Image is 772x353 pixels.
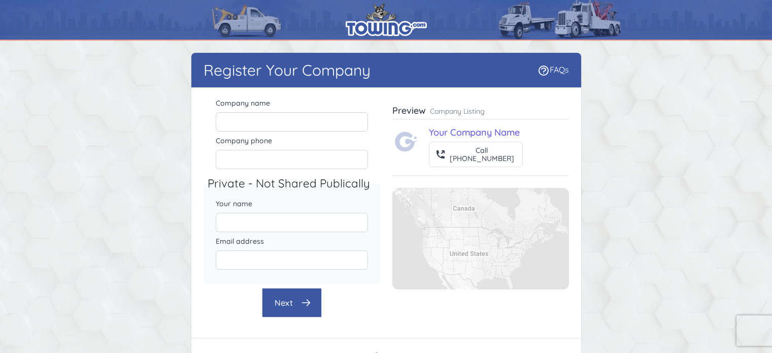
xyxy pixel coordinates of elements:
div: Call [PHONE_NUMBER] [450,146,514,163]
img: logo.png [346,3,427,36]
label: Your name [216,199,368,209]
a: Your Company Name [429,126,520,138]
label: Company phone [216,136,368,146]
h3: Preview [392,105,426,117]
a: FAQs [538,65,569,75]
h1: Register Your Company [204,61,371,79]
img: Towing.com Logo [394,130,419,154]
p: Company Listing [430,106,485,116]
button: Next [262,288,322,317]
legend: Private - Not Shared Publically [208,175,384,192]
button: Call[PHONE_NUMBER] [429,142,523,167]
label: Company name [216,98,368,108]
label: Email address [216,236,368,246]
